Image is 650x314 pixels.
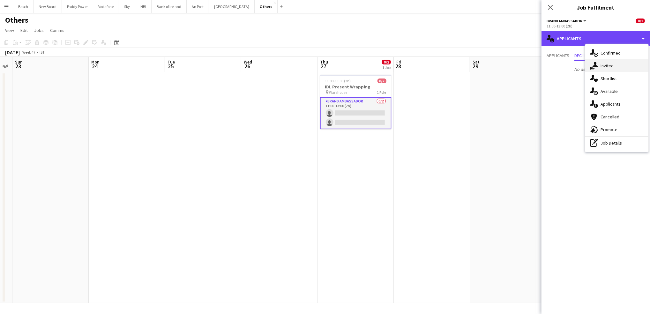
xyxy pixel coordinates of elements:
span: Jobs [34,27,44,33]
app-card-role: Brand Ambassador0/211:00-13:00 (2h) [320,97,392,129]
span: Warehouse [329,90,347,95]
span: View [5,27,14,33]
a: View [3,26,17,34]
button: Brand Ambassador [547,19,587,23]
span: 1 Role [377,90,386,95]
span: 0/2 [377,78,386,83]
span: Week 47 [21,50,37,55]
button: Bank of Ireland [152,0,187,13]
span: Cancelled [601,114,619,120]
span: 29 [472,63,480,70]
span: 24 [90,63,100,70]
app-job-card: 11:00-13:00 (2h)0/2IDL Present Wrapping Warehouse1 RoleBrand Ambassador0/211:00-13:00 (2h) [320,75,392,129]
span: Edit [20,27,28,33]
span: Applicants [547,53,569,58]
div: Applicants [542,31,650,46]
span: Mon [91,59,100,65]
button: Vodafone [93,0,119,13]
div: Job Details [585,137,648,149]
span: Brand Ambassador [547,19,582,23]
span: Wed [244,59,252,65]
span: Sun [15,59,23,65]
h3: IDL Present Wrapping [320,84,392,90]
span: Thu [320,59,328,65]
span: Declined [574,53,592,58]
span: Comms [50,27,64,33]
span: Confirmed [601,50,621,56]
span: 26 [243,63,252,70]
a: Edit [18,26,30,34]
button: Others [255,0,278,13]
span: Fri [396,59,401,65]
span: 28 [395,63,401,70]
span: 0/2 [636,19,645,23]
span: 23 [14,63,23,70]
button: New Board [34,0,62,13]
button: [GEOGRAPHIC_DATA] [209,0,255,13]
span: Promote [601,127,617,132]
h3: Job Fulfilment [542,3,650,11]
span: Available [601,88,618,94]
div: IST [40,50,45,55]
div: 11:00-13:00 (2h) [547,24,645,28]
span: 11:00-13:00 (2h) [325,78,351,83]
span: Shortlist [601,76,617,81]
button: An Post [187,0,209,13]
span: Applicants [601,101,621,107]
span: 25 [167,63,175,70]
a: Jobs [32,26,46,34]
div: 1 Job [382,65,391,70]
h1: Others [5,15,28,25]
span: 0/2 [382,60,391,64]
span: Tue [168,59,175,65]
span: 27 [319,63,328,70]
button: Bosch [13,0,34,13]
button: Paddy Power [62,0,93,13]
button: NBI [135,0,152,13]
span: Sat [473,59,480,65]
span: Invited [601,63,614,69]
p: No declined applicants [542,64,650,75]
div: [DATE] [5,49,20,56]
a: Comms [48,26,67,34]
button: Sky [119,0,135,13]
